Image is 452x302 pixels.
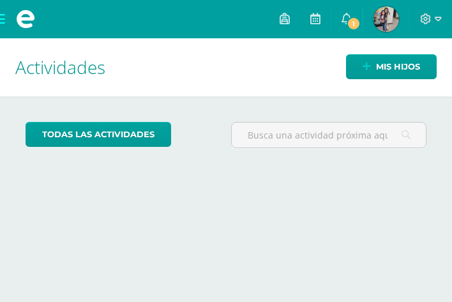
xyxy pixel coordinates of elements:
span: Mis hijos [376,55,420,79]
img: 12f982b0001c643735fd1c48b81cf986.png [373,6,399,32]
span: 1 [347,17,361,31]
h1: Actividades [15,38,437,96]
a: todas las Actividades [26,122,171,147]
a: Mis hijos [346,54,437,79]
input: Busca una actividad próxima aquí... [232,123,426,147]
